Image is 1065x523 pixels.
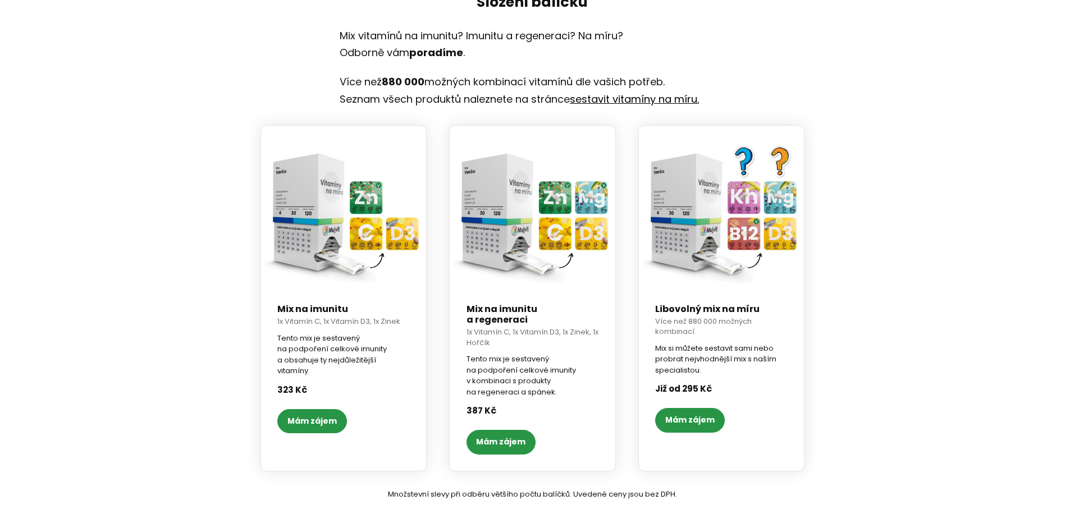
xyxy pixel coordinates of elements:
a: Mix na imunitu [277,302,348,315]
p: Mix vitamínů na imunitu? Imunitu a regeneraci? Na míru? Odborně vám . [340,27,725,74]
div: Více než 880 000 možných kombinací [655,314,788,337]
span: Mám zájem [287,415,337,426]
strong: poradíme [409,45,463,59]
a: sestavit vitamíny na míru. [570,92,699,106]
div: 1x Vitamín C, 1x Vitamín D3, 1x Zinek [277,314,410,327]
p: Množstevní slevy při odběru většího počtu balíčků. Uvedené ceny jsou bez DPH. [260,488,805,501]
div: Tento mix je sestavený na podpoření celkové imunity a obsahuje ty nejdůležitější vitamíny. [277,333,410,377]
a: Libovolný mix na míru [655,302,760,315]
span: Mám zájem [476,436,525,447]
div: 387 Kč [467,406,599,416]
span: Mám zájem [665,414,715,425]
div: 1x Vitamín C, 1x Vitamín D3, 1x Zinek, 1x Hořčík [467,325,599,347]
a: Mám zájem [655,408,725,432]
div: Již od 295 Kč [655,384,788,394]
div: Mix si můžete sestavit sami nebo probrat nejvhodnější mix s naším specialistou. [655,343,788,376]
a: Mám zájem [277,409,347,433]
div: 323 Kč [277,385,410,395]
div: Tento mix je sestavený na podpoření celkové imunity v kombinaci s produkty na regeneraci a spánek. [467,354,599,397]
a: Mám zájem [467,430,536,454]
strong: 880 000 [382,75,424,89]
p: Více než možných kombinací vitamínů dle vašich potřeb. Seznam všech produktů naleznete na stránce [340,74,725,108]
a: Mix na imunitu a regeneraci [467,302,537,326]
